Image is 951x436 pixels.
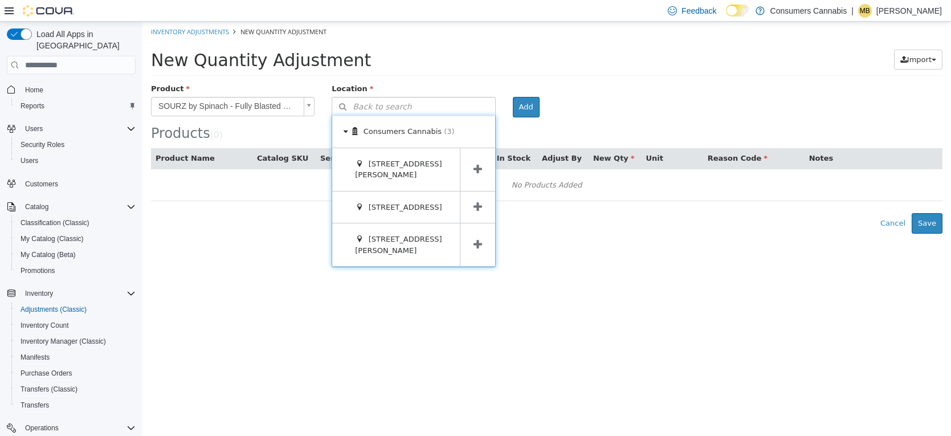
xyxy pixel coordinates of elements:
[451,132,492,141] span: New Qty
[213,138,299,158] span: [STREET_ADDRESS][PERSON_NAME]
[21,177,136,191] span: Customers
[16,398,54,412] a: Transfers
[25,423,59,433] span: Operations
[21,122,47,136] button: Users
[667,131,693,142] button: Notes
[9,75,172,95] a: SOURZ by Spinach - Fully Blasted Pink Lemonade Gummy - Sativa - 1 Pack
[2,176,140,192] button: Customers
[16,303,91,316] a: Adjustments (Classic)
[21,82,136,96] span: Home
[21,218,89,227] span: Classification (Classic)
[21,83,48,97] a: Home
[11,263,140,279] button: Promotions
[769,191,800,212] button: Save
[189,63,231,71] span: Location
[25,180,58,189] span: Customers
[16,303,136,316] span: Adjustments (Classic)
[16,248,136,262] span: My Catalog (Beta)
[16,154,136,168] span: Users
[21,287,58,300] button: Inventory
[16,335,111,348] a: Inventory Manager (Classic)
[770,4,847,18] p: Consumers Cannabis
[11,333,140,349] button: Inventory Manager (Classic)
[9,6,87,14] a: Inventory Adjustments
[21,421,136,435] span: Operations
[11,349,140,365] button: Manifests
[16,319,136,332] span: Inventory Count
[16,154,43,168] a: Users
[858,4,872,18] div: Michael Bertani
[16,248,80,262] a: My Catalog (Beta)
[851,4,854,18] p: |
[16,138,136,152] span: Security Roles
[9,63,47,71] span: Product
[726,5,750,17] input: Dark Mode
[2,420,140,436] button: Operations
[21,337,106,346] span: Inventory Manager (Classic)
[32,28,136,51] span: Load All Apps in [GEOGRAPHIC_DATA]
[2,199,140,215] button: Catalog
[25,289,53,298] span: Inventory
[21,287,136,300] span: Inventory
[21,369,72,378] span: Purchase Orders
[16,366,136,380] span: Purchase Orders
[21,156,38,165] span: Users
[16,319,74,332] a: Inventory Count
[9,76,157,94] span: SOURZ by Spinach - Fully Blasted Pink Lemonade Gummy - Sativa - 1 Pack
[301,105,312,114] span: (3)
[16,216,136,230] span: Classification (Classic)
[860,4,870,18] span: MB
[399,131,442,142] button: Adjust By
[11,247,140,263] button: My Catalog (Beta)
[25,202,48,211] span: Catalog
[16,366,77,380] a: Purchase Orders
[16,232,88,246] a: My Catalog (Classic)
[21,140,64,149] span: Security Roles
[21,177,63,191] a: Customers
[68,108,80,119] small: ( )
[16,398,136,412] span: Transfers
[11,153,140,169] button: Users
[21,122,136,136] span: Users
[21,353,50,362] span: Manifests
[11,215,140,231] button: Classification (Classic)
[189,75,353,95] button: Back to search
[21,234,84,243] span: My Catalog (Classic)
[765,34,789,42] span: Import
[21,200,53,214] button: Catalog
[11,231,140,247] button: My Catalog (Classic)
[221,105,299,114] span: Consumers Cannabis
[370,75,397,96] button: Add
[25,85,43,95] span: Home
[23,5,74,17] img: Cova
[565,132,625,141] span: Reason Code
[354,131,390,142] button: In Stock
[876,4,942,18] p: [PERSON_NAME]
[2,121,140,137] button: Users
[16,351,54,364] a: Manifests
[16,155,793,172] div: No Products Added
[681,5,716,17] span: Feedback
[21,401,49,410] span: Transfers
[213,213,299,233] span: [STREET_ADDRESS][PERSON_NAME]
[16,264,60,278] a: Promotions
[11,301,140,317] button: Adjustments (Classic)
[21,200,136,214] span: Catalog
[732,191,769,212] button: Cancel
[11,317,140,333] button: Inventory Count
[21,321,69,330] span: Inventory Count
[21,266,55,275] span: Promotions
[16,382,136,396] span: Transfers (Classic)
[16,99,136,113] span: Reports
[16,351,136,364] span: Manifests
[11,397,140,413] button: Transfers
[16,264,136,278] span: Promotions
[21,101,44,111] span: Reports
[16,99,49,113] a: Reports
[9,28,228,48] span: New Quantity Adjustment
[226,181,300,190] span: [STREET_ADDRESS]
[21,305,87,314] span: Adjustments (Classic)
[178,131,283,142] button: Serial / Package Number
[2,286,140,301] button: Inventory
